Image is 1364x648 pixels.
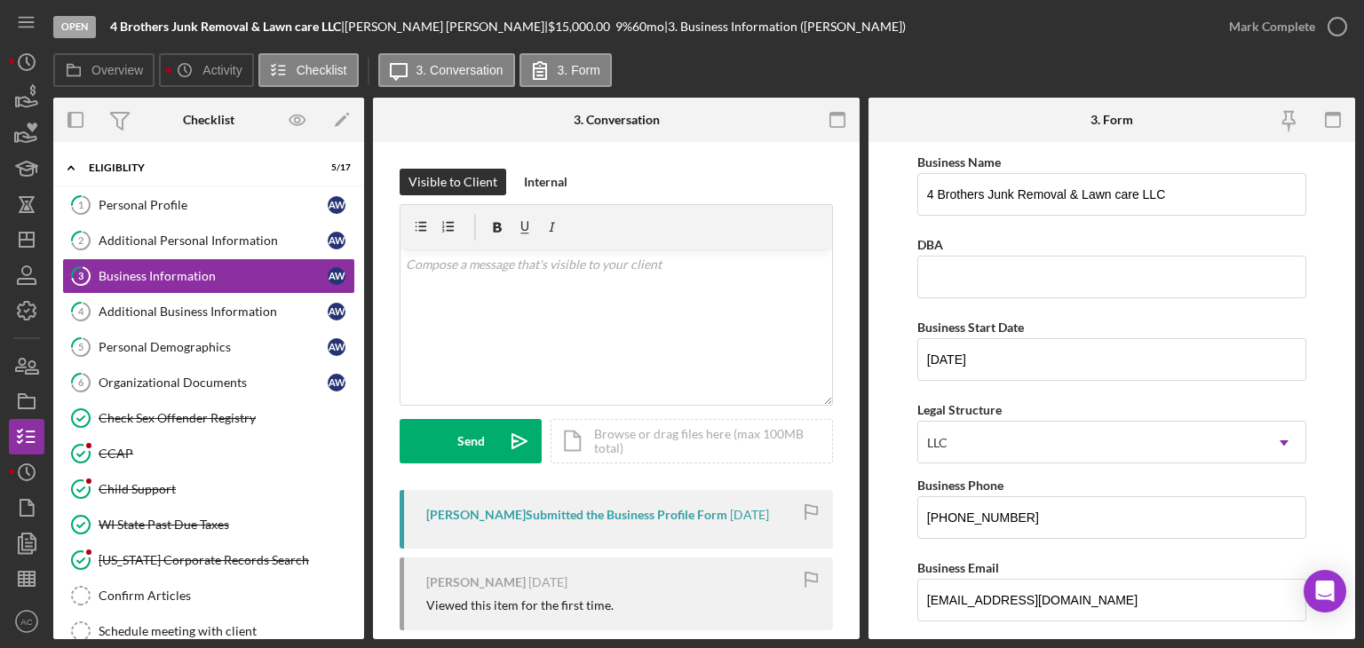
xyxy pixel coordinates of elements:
label: Checklist [297,63,347,77]
label: Overview [91,63,143,77]
div: A W [328,374,345,391]
div: 3. Conversation [574,113,660,127]
time: 2025-08-21 16:47 [730,508,769,522]
div: A W [328,232,345,249]
a: 4Additional Business InformationAW [62,294,355,329]
div: Open [53,16,96,38]
button: 3. Conversation [378,53,515,87]
label: 3. Conversation [416,63,504,77]
div: WI State Past Due Taxes [99,518,354,532]
div: Checklist [183,113,234,127]
div: Confirm Articles [99,589,354,603]
button: Send [400,419,542,463]
div: Open Intercom Messenger [1304,570,1346,612]
div: 3. Form [1090,113,1133,127]
div: Mark Complete [1229,9,1315,44]
div: LLC [927,436,948,450]
a: 5Personal DemographicsAW [62,329,355,365]
a: 6Organizational DocumentsAW [62,365,355,400]
tspan: 2 [78,234,83,246]
button: Internal [515,169,576,195]
button: Overview [53,53,155,87]
div: A W [328,303,345,320]
button: Visible to Client [400,169,506,195]
div: Send [457,419,485,463]
a: 1Personal ProfileAW [62,187,355,223]
div: 60 mo [632,20,664,34]
tspan: 5 [78,341,83,352]
div: Organizational Documents [99,375,328,390]
text: AC [20,617,32,627]
div: Business Information [99,269,328,283]
div: [PERSON_NAME] Submitted the Business Profile Form [426,508,727,522]
a: [US_STATE] Corporate Records Search [62,542,355,578]
a: Confirm Articles [62,578,355,613]
button: Activity [159,53,253,87]
label: Activity [202,63,242,77]
label: Business Email [917,560,999,575]
b: 4 Brothers Junk Removal & Lawn care LLC [110,19,341,34]
time: 2025-08-21 16:36 [528,575,567,589]
div: [US_STATE] Corporate Records Search [99,553,354,567]
div: Personal Profile [99,198,328,212]
div: Eligiblity [89,162,306,173]
div: Schedule meeting with client [99,624,354,638]
div: 5 / 17 [319,162,351,173]
div: 9 % [615,20,632,34]
tspan: 3 [78,270,83,281]
div: | [110,20,345,34]
div: Additional Personal Information [99,233,328,248]
div: Personal Demographics [99,340,328,354]
a: Child Support [62,471,355,507]
div: Child Support [99,482,354,496]
label: DBA [917,237,943,252]
a: Check Sex Offender Registry [62,400,355,436]
div: A W [328,196,345,214]
button: AC [9,604,44,639]
div: A W [328,267,345,285]
a: CCAP [62,436,355,471]
tspan: 6 [78,376,84,388]
div: Internal [524,169,567,195]
button: Mark Complete [1211,9,1355,44]
div: Additional Business Information [99,304,328,319]
div: [PERSON_NAME] [426,575,526,589]
tspan: 4 [78,305,84,317]
label: 3. Form [558,63,600,77]
div: Check Sex Offender Registry [99,411,354,425]
div: Viewed this item for the first time. [426,598,614,612]
div: A W [328,338,345,356]
a: 3Business InformationAW [62,258,355,294]
div: | 3. Business Information ([PERSON_NAME]) [664,20,906,34]
button: Checklist [258,53,359,87]
div: CCAP [99,446,354,461]
label: Business Phone [917,478,1003,493]
a: WI State Past Due Taxes [62,507,355,542]
tspan: 1 [78,199,83,210]
div: [PERSON_NAME] [PERSON_NAME] | [345,20,548,34]
div: $15,000.00 [548,20,615,34]
div: Visible to Client [408,169,497,195]
label: Business Name [917,154,1001,170]
label: Business Start Date [917,320,1024,335]
a: 2Additional Personal InformationAW [62,223,355,258]
button: 3. Form [519,53,612,87]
